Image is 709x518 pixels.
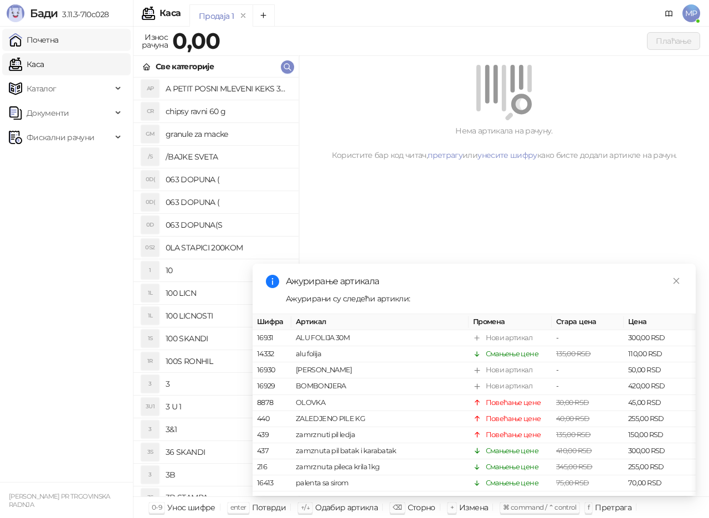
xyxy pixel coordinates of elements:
div: 0S2 [141,239,159,257]
div: 3 [141,466,159,484]
td: zamrznuti pil ledja [291,427,469,443]
div: grid [133,78,299,496]
div: 3 [141,375,159,393]
th: Артикал [291,314,469,330]
h4: 3&1 [166,420,290,438]
span: 345,00 RSD [556,463,593,471]
div: Одабир артикла [315,500,378,515]
div: 1L [141,307,159,325]
h4: 100S RONHIL [166,352,290,370]
div: Сторно [408,500,435,515]
div: Смањење цене [486,445,538,457]
div: Ажурирање артикала [286,275,682,288]
div: Нови артикал [486,381,532,392]
td: 110,00 RSD [624,346,696,362]
span: MP [682,4,700,22]
h4: 36 SKANDI [166,443,290,461]
div: Смањење цене [486,348,538,360]
td: 300,00 RSD [624,330,696,346]
span: Документи [27,102,69,124]
div: /S [141,148,159,166]
div: 3 [141,420,159,438]
a: претрагу [428,150,463,160]
div: Измена [459,500,488,515]
td: 70,00 RSD [624,491,696,507]
td: 150,00 RSD [624,427,696,443]
span: 75,00 RSD [556,479,589,487]
strong: 0,00 [172,27,220,54]
td: 255,00 RSD [624,459,696,475]
td: [PERSON_NAME] [291,362,469,378]
td: OLOVKA [291,394,469,411]
td: 50,00 RSD [624,362,696,378]
a: Почетна [9,29,59,51]
div: Повећање цене [486,494,541,505]
td: 70,00 RSD [624,475,696,491]
h4: 10 [166,261,290,279]
div: AP [141,80,159,98]
a: Документација [660,4,678,22]
div: Ажурирани су следећи артикли: [286,293,682,305]
span: ↑/↓ [301,503,310,511]
h4: 3 [166,375,290,393]
span: enter [230,503,246,511]
a: Каса [9,53,44,75]
th: Промена [469,314,552,330]
span: 135,00 RSD [556,350,591,358]
span: info-circle [266,275,279,288]
h4: 3B [166,466,290,484]
h4: /BAJKE SVETA [166,148,290,166]
td: palenta sa sirom [291,475,469,491]
a: унесите шифру [477,150,537,160]
span: Фискални рачуни [27,126,94,148]
h4: 063 DOPUNA(S [166,216,290,234]
td: - [552,378,624,394]
span: 0-9 [152,503,162,511]
span: 3.11.3-710c028 [58,9,109,19]
span: 410,00 RSD [556,447,592,455]
th: Стара цена [552,314,624,330]
td: 16412 [253,491,291,507]
td: 437 [253,443,291,459]
span: f [588,503,589,511]
td: zamrznuta pileca krila 1kg [291,459,469,475]
div: Износ рачуна [140,30,170,52]
h4: granule za macke [166,125,290,143]
span: + [450,503,454,511]
h4: 3B STAMPA [166,489,290,506]
span: 30,00 RSD [556,398,589,406]
button: remove [236,11,250,20]
div: 0D( [141,171,159,188]
h4: 3 U 1 [166,398,290,416]
h4: 100 LICN [166,284,290,302]
div: Унос шифре [167,500,215,515]
span: close [672,277,680,285]
div: 1R [141,352,159,370]
td: 420,00 RSD [624,378,696,394]
td: 440 [253,411,291,427]
div: 0D( [141,193,159,211]
div: Повећање цене [486,413,541,424]
h4: chipsy ravni 60 g [166,102,290,120]
h4: 0LA STAPICI 200KOM [166,239,290,257]
div: Нема артикала на рачуну. Користите бар код читач, или како бисте додали артикле на рачун. [312,125,696,161]
div: Све категорије [156,60,214,73]
td: 16929 [253,378,291,394]
div: GM [141,125,159,143]
h4: 100 LICNOSTI [166,307,290,325]
div: Нови артикал [486,365,532,376]
td: 16931 [253,330,291,346]
button: Плаћање [647,32,700,50]
div: Нови артикал [486,332,532,343]
div: 0D [141,216,159,234]
div: CR [141,102,159,120]
div: Продаја 1 [199,10,234,22]
span: ⌫ [393,503,402,511]
td: zamznuta pil batak i karabatak [291,443,469,459]
td: palenta 60g [291,491,469,507]
td: ALU FOLIJA 30M [291,330,469,346]
td: 8878 [253,394,291,411]
span: 135,00 RSD [556,430,591,439]
span: Каталог [27,78,56,100]
div: 3S [141,489,159,506]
